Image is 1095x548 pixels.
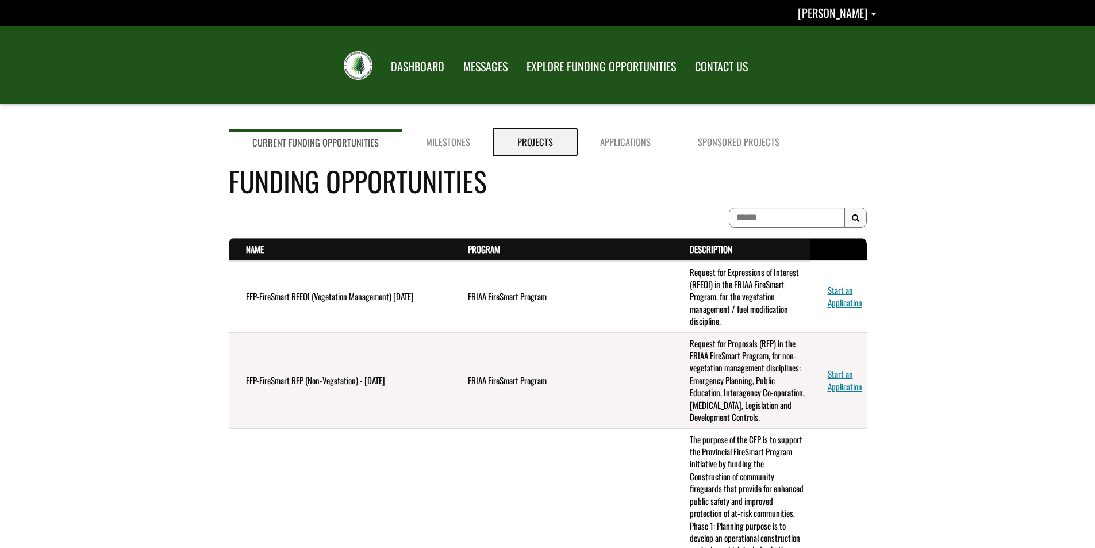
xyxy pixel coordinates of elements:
a: Alan Gammon [798,4,876,21]
button: Search Results [844,208,867,228]
a: FFP-FireSmart RFEOI (Vegetation Management) [DATE] [246,290,414,302]
a: Projects [494,129,577,155]
span: [PERSON_NAME] [798,4,867,21]
td: FRIAA FireSmart Program [451,261,673,333]
img: FRIAA Submissions Portal [344,51,372,80]
a: CONTACT US [686,52,756,81]
td: FRIAA FireSmart Program [451,332,673,428]
a: DASHBOARD [382,52,453,81]
nav: Main Navigation [381,49,756,81]
a: FFP-FireSmart RFP (Non-Vegetation) - [DATE] [246,374,385,386]
a: Program [468,243,500,255]
a: Name [246,243,264,255]
a: Current Funding Opportunities [229,129,402,155]
a: Milestones [402,129,494,155]
a: EXPLORE FUNDING OPPORTUNITIES [518,52,685,81]
h4: Funding Opportunities [229,160,867,201]
a: Start an Application [828,367,862,392]
td: Request for Proposals (RFP) in the FRIAA FireSmart Program, for non-vegetation management discipl... [673,332,810,428]
td: FFP-FireSmart RFP (Non-Vegetation) - July 2025 [229,332,451,428]
a: Sponsored Projects [674,129,803,155]
td: Request for Expressions of Interest (RFEOI) in the FRIAA FireSmart Program, for the vegetation ma... [673,261,810,333]
a: Description [690,243,732,255]
td: FFP-FireSmart RFEOI (Vegetation Management) July 2025 [229,261,451,333]
a: Applications [577,129,674,155]
a: Start an Application [828,283,862,308]
input: To search on partial text, use the asterisk (*) wildcard character. [729,208,845,228]
a: MESSAGES [455,52,516,81]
